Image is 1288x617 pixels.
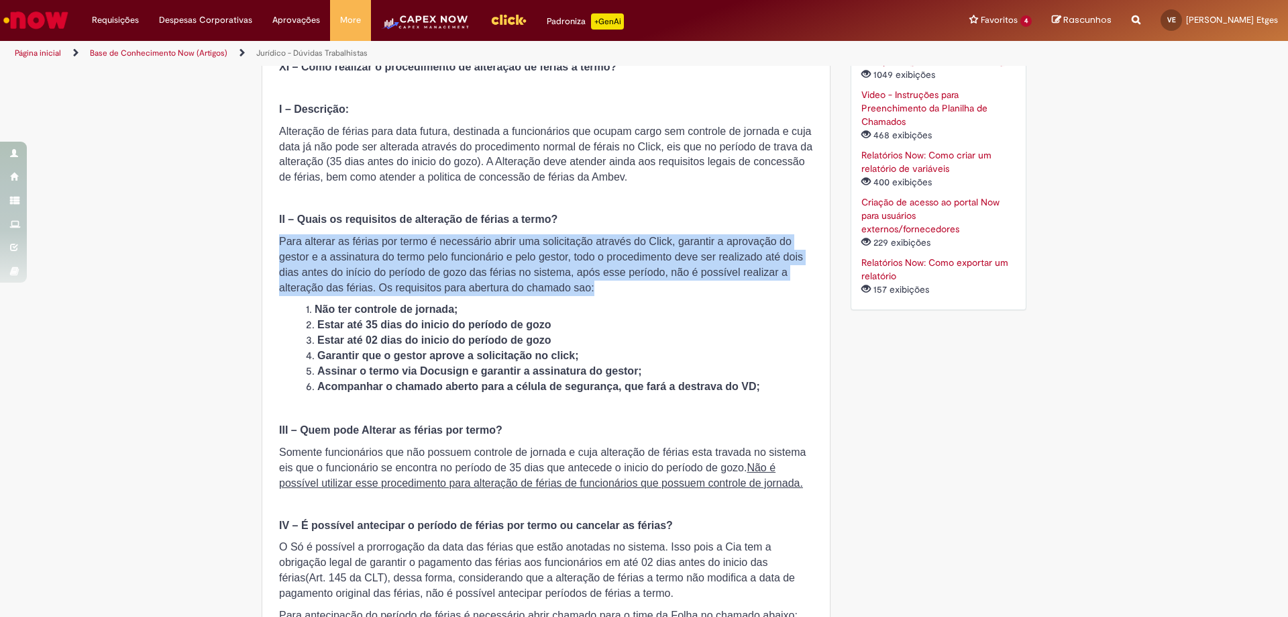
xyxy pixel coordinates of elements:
span: Favoritos [981,13,1018,27]
span: Para alterar as férias por termo é necessário abrir uma solicitação através do Click, garantir a ... [279,236,803,293]
span: 400 exibições [861,176,934,188]
strong: II – Quais os requisitos de alteração de férias a termo? [279,213,557,225]
img: CapexLogo5.png [381,13,470,40]
strong: III – Quem pode Alterar as férias por termo? [279,424,502,436]
a: Base de Conhecimento Now (Artigos) [90,48,227,58]
span: Rascunhos [1063,13,1112,26]
strong: Não ter controle de jornada; [315,303,458,315]
a: Relatórios Now: Como exportar um relatório [861,256,1008,282]
span: 157 exibições [861,283,932,295]
strong: Estar até 02 dias do inicio do período de gozo [317,334,551,346]
strong: IV – É possível antecipar o período de férias por termo ou cancelar as férias? [279,520,673,531]
span: Somente funcionários que não possuem controle de jornada e cuja alteração de férias esta travada ... [279,446,806,489]
span: Requisições [92,13,139,27]
strong: Assinar o termo via Docusign e garantir a assinatura do gestor; [317,365,642,377]
span: Alteração de férias para data futura, destinada a funcionários que ocupam cargo sem controle de j... [279,126,812,183]
span: 229 exibições [861,236,933,248]
a: Relatórios Now: Como criar um relatório de variáveis [861,149,991,175]
strong: Acompanhar o chamado aberto para a célula de segurança, que fará a destrava do VD; [317,381,760,392]
div: Padroniza [547,13,624,30]
strong: XI – Como realizar o procedimento de alteração de férias a termo? [279,61,616,73]
strong: Estar até 35 dias do inicio do período de gozo [317,319,551,330]
ul: Trilhas de página [10,41,849,66]
a: Jurídico - Dúvidas Trabalhistas [256,48,368,58]
a: Rascunhos [1052,14,1112,27]
img: click_logo_yellow_360x200.png [490,9,527,30]
a: Video - Instruções para Preenchimento da Planilha de Chamados [861,89,987,128]
span: Despesas Corporativas [159,13,252,27]
img: ServiceNow [1,7,70,34]
a: Página inicial [15,48,61,58]
span: O Só é possível a prorrogação da data das férias que estão anotadas no sistema. Isso pois a Cia t... [279,541,795,599]
span: 4 [1020,15,1032,27]
strong: Garantir que o gestor aprove a solicitação no click; [317,350,578,361]
span: Aprovações [272,13,320,27]
span: [PERSON_NAME] Etges [1186,14,1278,26]
u: Não é possível utilizar esse procedimento para alteração de férias de funcionários que possuem co... [279,462,803,489]
span: 1049 exibições [861,68,938,81]
a: Criação de acesso ao portal Now para usuários externos/fornecedores [861,196,1000,235]
span: 468 exibições [861,129,934,141]
span: More [340,13,361,27]
p: +GenAi [591,13,624,30]
span: VE [1167,15,1176,24]
strong: I – Descrição: [279,103,349,115]
ul: KB mais visualizados [861,41,1016,296]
